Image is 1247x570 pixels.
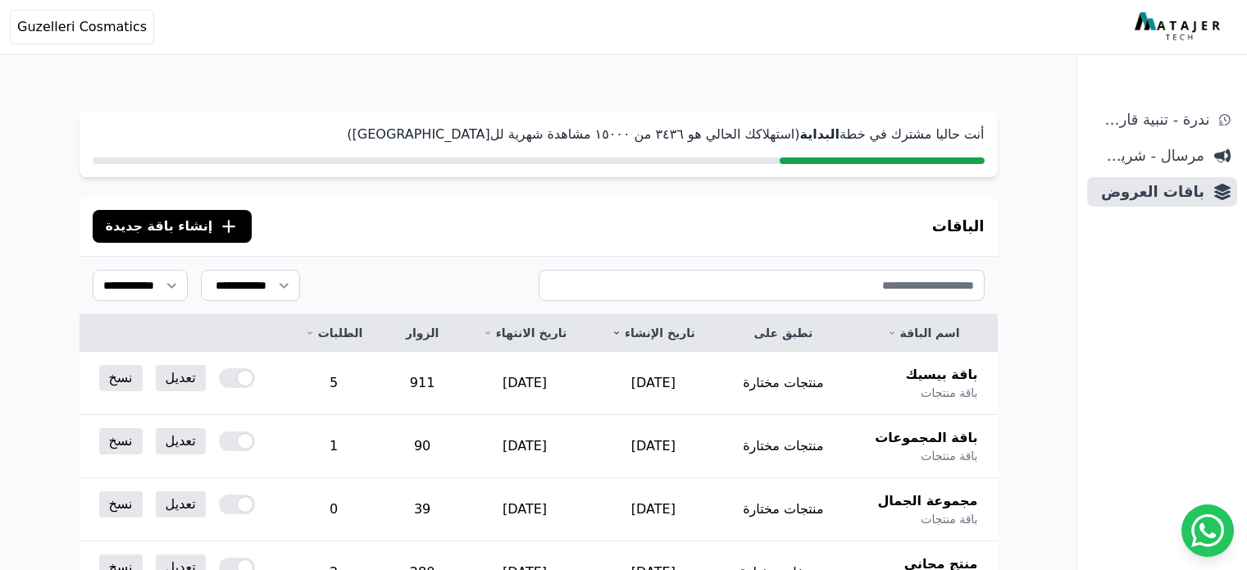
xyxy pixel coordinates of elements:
a: نسخ [99,491,143,518]
td: 0 [283,478,385,541]
a: اسم الباقة [869,325,978,341]
th: الزوار [385,315,461,352]
span: باقة منتجات [921,511,977,527]
a: تاريخ الإنشاء [609,325,698,341]
a: نسخ [99,365,143,391]
td: [DATE] [589,352,717,415]
a: نسخ [99,428,143,454]
button: Guzelleri Cosmatics [10,10,154,44]
td: 39 [385,478,461,541]
td: 5 [283,352,385,415]
span: ندرة - تنبية قارب علي النفاذ [1094,108,1209,131]
h3: الباقات [932,215,985,238]
span: باقة المجموعات [875,428,977,448]
th: تطبق على [717,315,849,352]
a: الطلبات [303,325,365,341]
strong: البداية [799,126,839,142]
td: [DATE] [460,478,589,541]
td: 90 [385,415,461,478]
td: منتجات مختارة [717,478,849,541]
p: أنت حاليا مشترك في خطة (استهلاكك الحالي هو ۳٤۳٦ من ١٥۰۰۰ مشاهدة شهرية لل[GEOGRAPHIC_DATA]) [93,125,985,144]
span: باقات العروض [1094,180,1204,203]
td: 911 [385,352,461,415]
span: باقة منتجات [921,385,977,401]
span: باقة بيسيك [905,365,977,385]
img: MatajerTech Logo [1135,12,1224,42]
button: إنشاء باقة جديدة [93,210,253,243]
a: تاريخ الانتهاء [480,325,569,341]
td: [DATE] [460,415,589,478]
td: منتجات مختارة [717,415,849,478]
td: منتجات مختارة [717,352,849,415]
a: تعديل [156,365,206,391]
span: Guzelleri Cosmatics [17,17,147,37]
span: مرسال - شريط دعاية [1094,144,1204,167]
span: باقة منتجات [921,448,977,464]
td: [DATE] [589,478,717,541]
td: 1 [283,415,385,478]
span: مجموعة الجمال [877,491,977,511]
a: تعديل [156,491,206,518]
td: [DATE] [460,352,589,415]
span: إنشاء باقة جديدة [106,217,213,236]
a: تعديل [156,428,206,454]
td: [DATE] [589,415,717,478]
